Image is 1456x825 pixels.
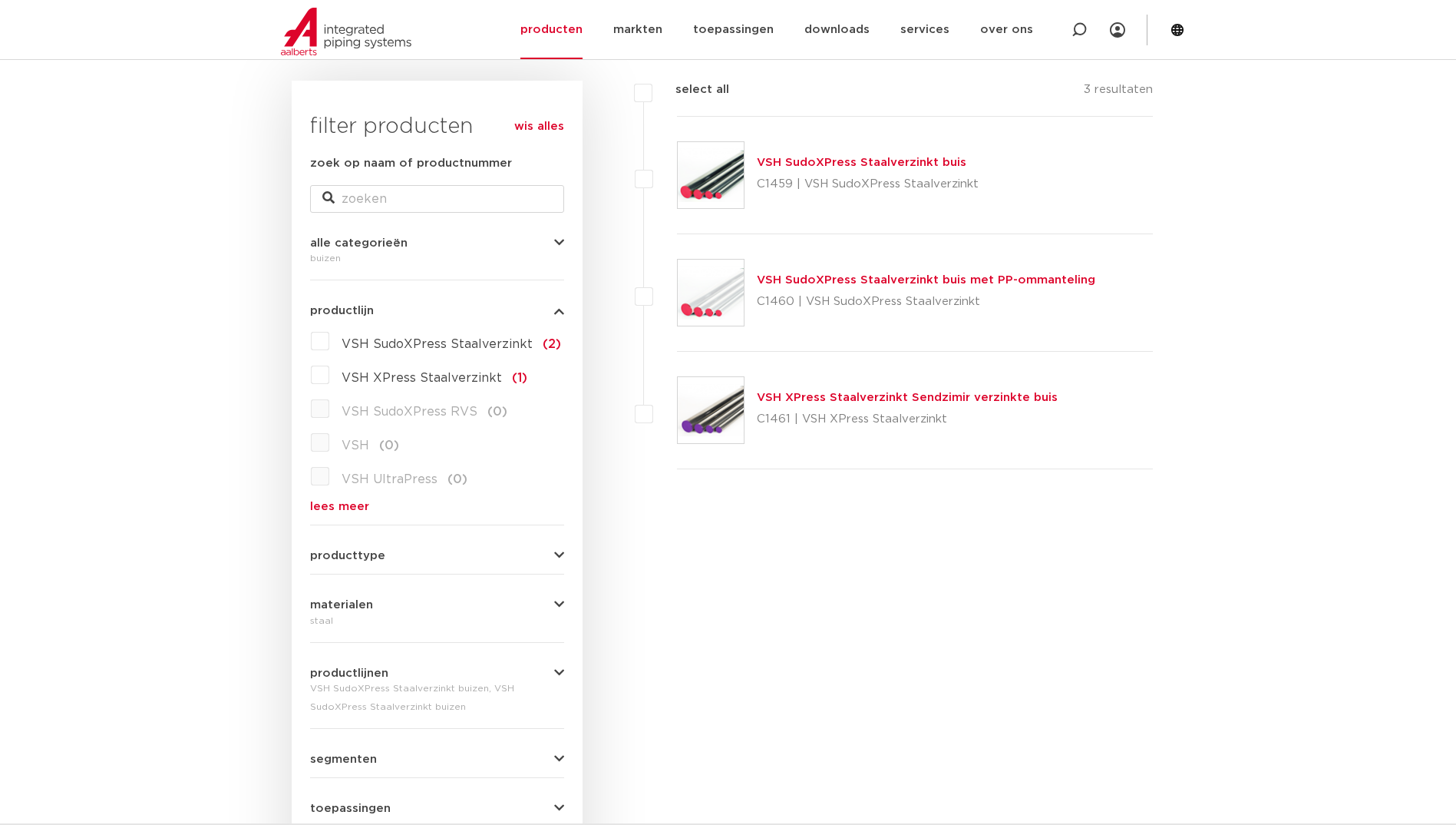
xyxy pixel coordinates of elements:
[678,377,744,443] img: Thumbnail for VSH XPress Staalverzinkt Sendzimir verzinkte buis
[514,118,564,136] a: wis alles
[310,237,408,249] span: alle categorieën
[310,111,564,142] h3: filter producten
[447,473,467,485] span: (0)
[757,157,966,168] a: VSH SudoXPress Staalverzinkt buis
[310,803,391,814] span: toepassingen
[757,274,1095,286] a: VSH SudoXPress Staalverzinkt buis met PP-ommanteling
[310,599,373,611] span: materialen
[757,392,1058,403] a: VSH XPress Staalverzinkt Sendzimir verzinkte buis
[678,142,744,208] img: Thumbnail for VSH SudoXPress Staalverzinkt buis
[310,679,564,716] div: VSH SudoXPress Staalverzinkt buizen, VSH SudoXPress Staalverzinkt buizen
[310,803,564,814] button: toepassingen
[310,305,564,316] button: productlijn
[310,237,564,249] button: alle categorieën
[310,668,388,679] span: productlijnen
[310,185,564,213] input: zoeken
[487,406,507,418] span: (0)
[1084,81,1153,104] p: 3 resultaten
[310,305,374,316] span: productlijn
[310,154,512,173] label: zoek op naam of productnummer
[678,260,744,326] img: Thumbnail for VSH SudoXPress Staalverzinkt buis met PP-ommanteling
[757,407,1058,432] p: C1461 | VSH XPress Staalverzinkt
[310,668,564,679] button: productlijnen
[310,501,564,512] a: lees meer
[342,473,437,485] span: VSH UltraPress
[310,249,564,267] div: buizen
[310,611,564,630] div: staal
[652,81,729,99] label: select all
[757,172,979,197] p: C1459 | VSH SudoXPress Staalverzinkt
[310,599,564,611] button: materialen
[342,372,502,384] span: VSH XPress Staalverzinkt
[342,338,533,350] span: VSH SudoXPress Staalverzinkt
[379,439,399,452] span: (0)
[512,372,527,384] span: (1)
[310,550,564,562] button: producttype
[543,338,561,350] span: (2)
[310,550,385,562] span: producttype
[310,754,377,765] span: segmenten
[342,406,477,418] span: VSH SudoXPress RVS
[757,290,1095,314] p: C1460 | VSH SudoXPress Staalverzinkt
[310,754,564,765] button: segmenten
[342,439,369,452] span: VSH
